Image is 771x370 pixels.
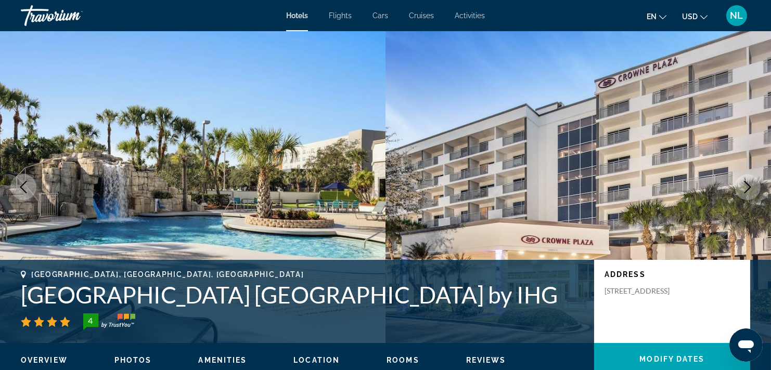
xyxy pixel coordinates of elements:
button: Location [293,355,340,365]
iframe: Button to launch messaging window [729,328,763,362]
button: Photos [114,355,152,365]
button: Amenities [198,355,247,365]
p: Address [605,270,740,279]
button: Previous image [10,174,36,200]
a: Travorium [21,2,125,29]
a: Hotels [286,11,308,20]
a: Cruises [409,11,434,20]
span: Modify Dates [639,355,704,363]
button: Change currency [682,9,708,24]
a: Cars [372,11,388,20]
button: Change language [647,9,666,24]
a: Flights [329,11,352,20]
button: Next image [735,174,761,200]
div: 4 [80,314,101,327]
span: [GEOGRAPHIC_DATA], [GEOGRAPHIC_DATA], [GEOGRAPHIC_DATA] [31,270,304,279]
button: Reviews [466,355,506,365]
p: [STREET_ADDRESS] [605,286,688,296]
button: Rooms [387,355,419,365]
span: NL [730,10,743,21]
a: Activities [455,11,485,20]
button: User Menu [723,5,750,27]
h1: [GEOGRAPHIC_DATA] [GEOGRAPHIC_DATA] by IHG [21,281,584,308]
img: TrustYou guest rating badge [83,313,135,330]
span: en [647,12,657,21]
span: USD [682,12,698,21]
button: Overview [21,355,68,365]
